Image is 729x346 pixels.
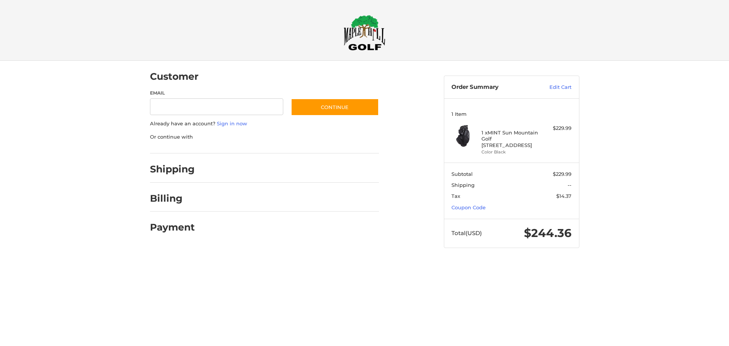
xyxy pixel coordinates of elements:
span: $229.99 [553,171,571,177]
span: -- [568,182,571,188]
a: Coupon Code [451,204,486,210]
a: Sign in now [217,120,247,126]
p: Or continue with [150,133,379,141]
h2: Shipping [150,163,195,175]
span: $244.36 [524,226,571,240]
li: Color Black [481,149,540,155]
h2: Customer [150,71,199,82]
span: Tax [451,193,460,199]
iframe: Google Customer Reviews [666,325,729,346]
label: Email [150,90,284,96]
h2: Billing [150,193,194,204]
p: Already have an account? [150,120,379,128]
span: Shipping [451,182,475,188]
a: Edit Cart [533,84,571,91]
span: Subtotal [451,171,473,177]
h4: 1 x MINT Sun Mountain Golf [STREET_ADDRESS] [481,130,540,148]
button: Continue [291,98,379,116]
img: Maple Hill Golf [344,15,385,51]
h3: 1 Item [451,111,571,117]
h2: Payment [150,221,195,233]
h3: Order Summary [451,84,533,91]
span: $14.37 [556,193,571,199]
div: $229.99 [541,125,571,132]
span: Total (USD) [451,229,482,237]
